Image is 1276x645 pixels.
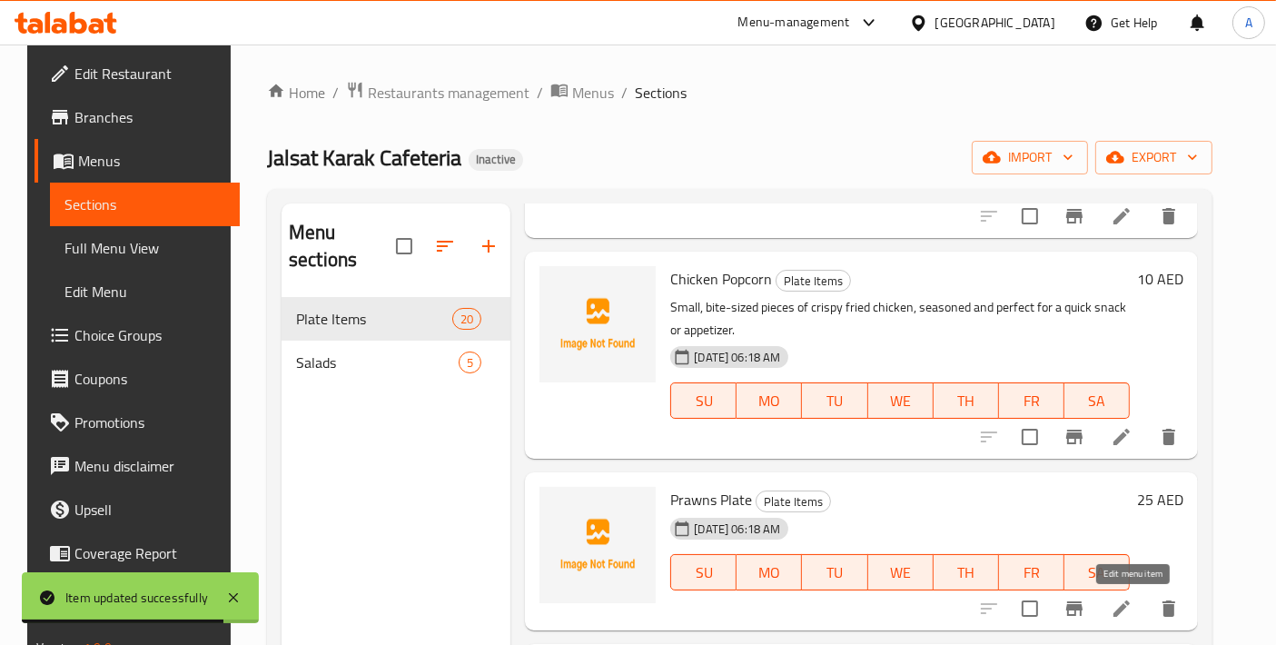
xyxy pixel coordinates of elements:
span: A [1245,13,1252,33]
div: [GEOGRAPHIC_DATA] [935,13,1055,33]
span: Select to update [1011,418,1049,456]
span: Select to update [1011,197,1049,235]
div: Menu-management [738,12,850,34]
span: Select all sections [385,227,423,265]
div: Item updated successfully [65,588,208,608]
